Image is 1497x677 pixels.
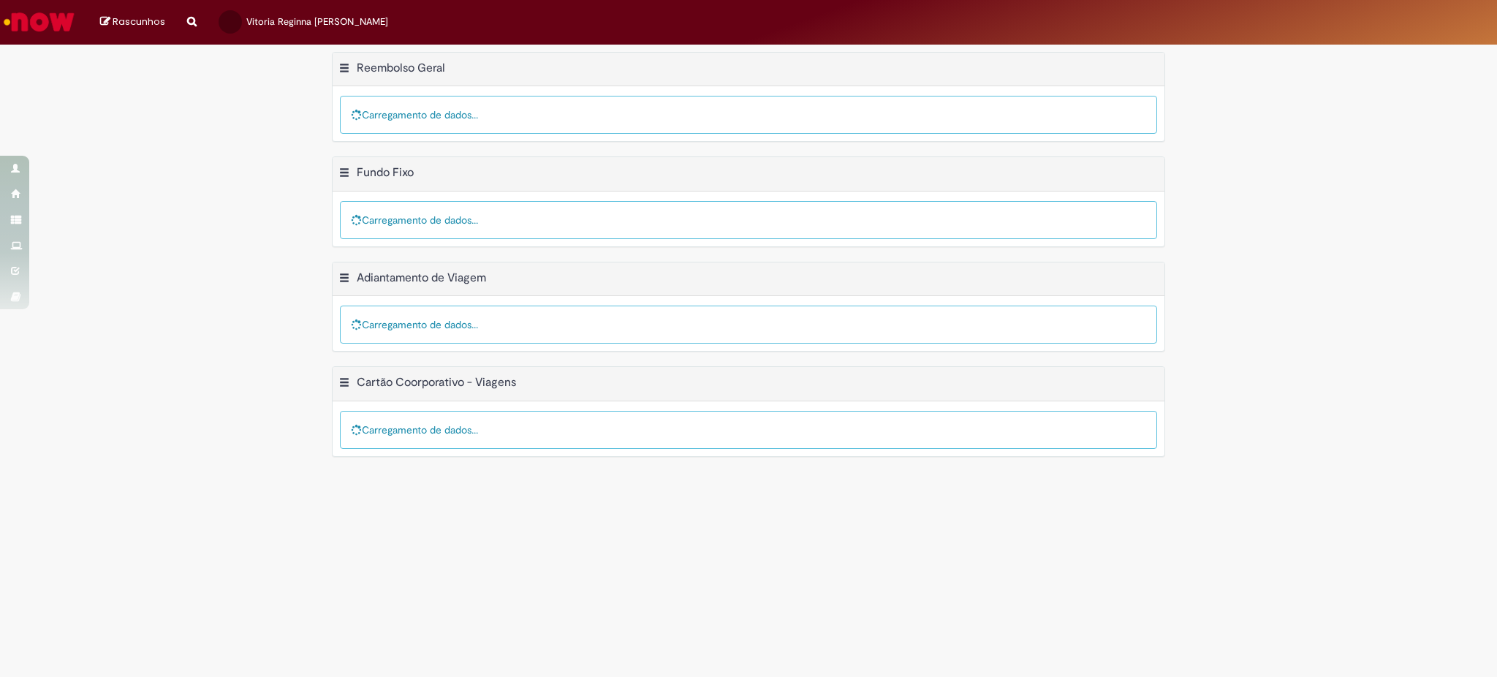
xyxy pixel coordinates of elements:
[1,7,77,37] img: ServiceNow
[357,271,486,285] h2: Adiantamento de Viagem
[338,375,350,394] button: Cartão Coorporativo - Viagens Menu de contexto
[338,61,350,80] button: Reembolso Geral Menu de contexto
[246,15,388,28] span: Vitoria Reginna [PERSON_NAME]
[340,306,1157,344] div: Carregamento de dados...
[340,201,1157,239] div: Carregamento de dados...
[357,376,516,390] h2: Cartão Coorporativo - Viagens
[340,411,1157,449] div: Carregamento de dados...
[338,271,350,290] button: Adiantamento de Viagem Menu de contexto
[100,15,165,29] a: Rascunhos
[340,96,1157,134] div: Carregamento de dados...
[338,165,350,184] button: Fundo Fixo Menu de contexto
[113,15,165,29] span: Rascunhos
[357,165,414,180] h2: Fundo Fixo
[357,61,445,75] h2: Reembolso Geral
